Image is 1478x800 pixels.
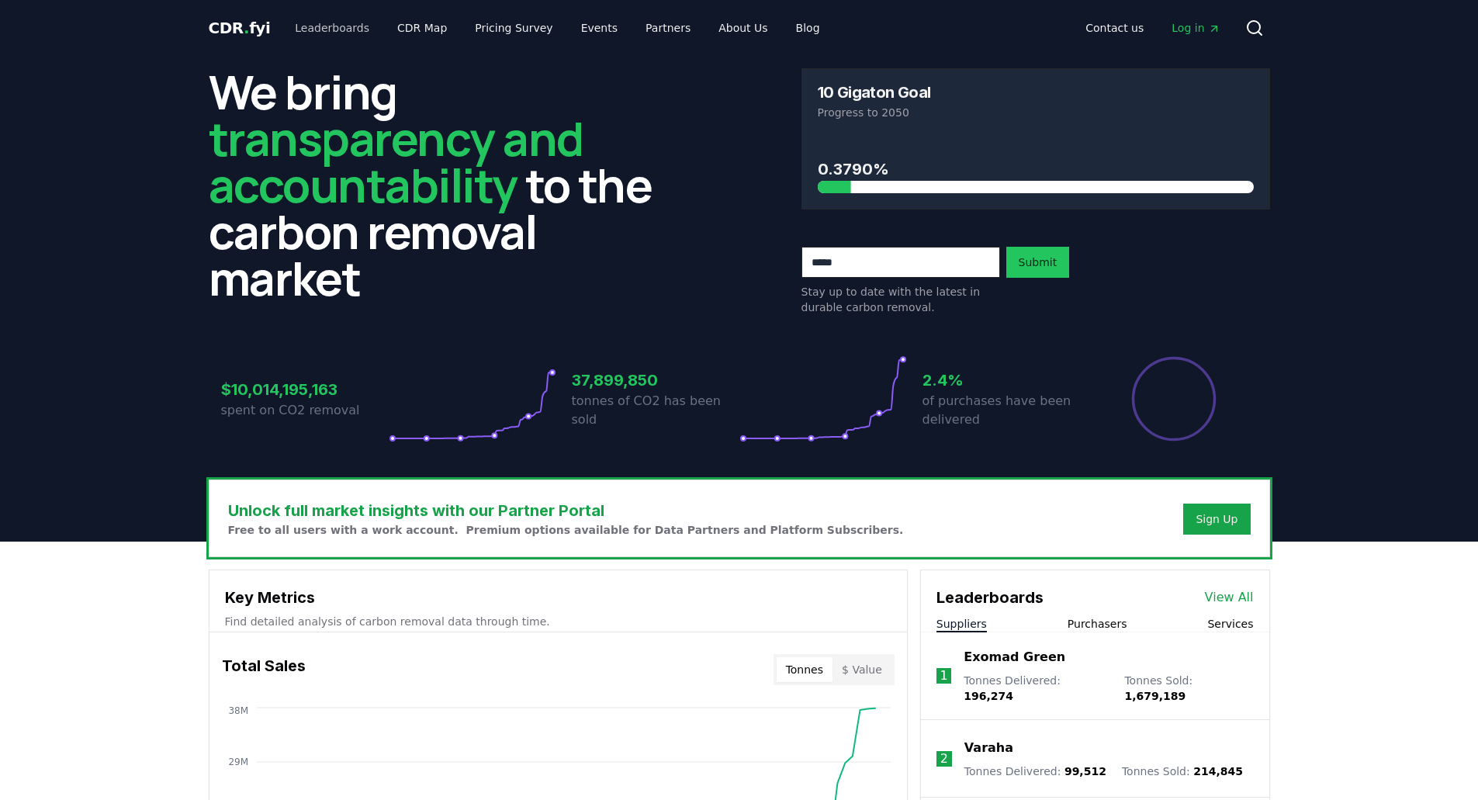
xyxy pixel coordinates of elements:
span: 214,845 [1193,765,1243,777]
a: Exomad Green [964,648,1065,667]
span: transparency and accountability [209,106,583,216]
h3: Unlock full market insights with our Partner Portal [228,499,904,522]
p: Progress to 2050 [818,105,1254,120]
span: 99,512 [1064,765,1106,777]
h3: Key Metrics [225,586,891,609]
a: CDR.fyi [209,17,271,39]
h3: Leaderboards [936,586,1044,609]
tspan: 29M [228,757,248,767]
a: Varaha [964,739,1013,757]
button: Services [1207,616,1253,632]
a: Log in [1159,14,1232,42]
p: 2 [940,750,948,768]
p: Free to all users with a work account. Premium options available for Data Partners and Platform S... [228,522,904,538]
button: Purchasers [1068,616,1127,632]
nav: Main [1073,14,1232,42]
button: $ Value [832,657,891,682]
span: Log in [1172,20,1220,36]
h3: $10,014,195,163 [221,378,389,401]
tspan: 38M [228,705,248,716]
button: Suppliers [936,616,987,632]
button: Tonnes [777,657,832,682]
h3: Total Sales [222,654,306,685]
p: Tonnes Sold : [1124,673,1253,704]
a: Leaderboards [282,14,382,42]
a: Pricing Survey [462,14,565,42]
a: Blog [784,14,832,42]
span: 1,679,189 [1124,690,1186,702]
span: 196,274 [964,690,1013,702]
a: View All [1205,588,1254,607]
p: tonnes of CO2 has been sold [572,392,739,429]
button: Sign Up [1183,504,1250,535]
h3: 10 Gigaton Goal [818,85,931,100]
a: CDR Map [385,14,459,42]
h3: 0.3790% [818,158,1254,181]
p: Tonnes Sold : [1122,764,1243,779]
a: About Us [706,14,780,42]
p: Stay up to date with the latest in durable carbon removal. [801,284,1000,315]
nav: Main [282,14,832,42]
p: spent on CO2 removal [221,401,389,420]
p: Find detailed analysis of carbon removal data through time. [225,614,891,629]
div: Percentage of sales delivered [1130,355,1217,442]
span: . [244,19,249,37]
a: Partners [633,14,703,42]
p: Tonnes Delivered : [964,764,1106,779]
span: CDR fyi [209,19,271,37]
a: Sign Up [1196,511,1237,527]
p: of purchases have been delivered [922,392,1090,429]
h3: 2.4% [922,369,1090,392]
p: Tonnes Delivered : [964,673,1109,704]
button: Submit [1006,247,1070,278]
a: Contact us [1073,14,1156,42]
h2: We bring to the carbon removal market [209,68,677,301]
p: 1 [940,667,947,685]
h3: 37,899,850 [572,369,739,392]
a: Events [569,14,630,42]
